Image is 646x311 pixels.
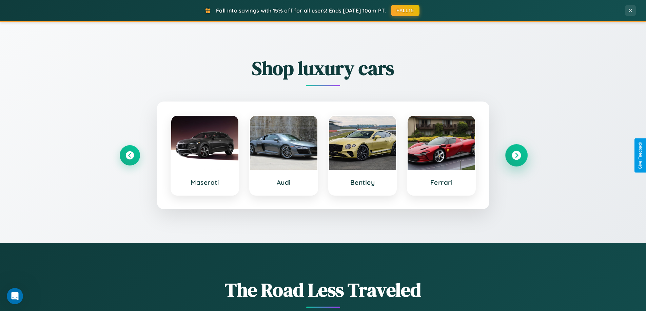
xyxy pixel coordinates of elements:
h1: The Road Less Traveled [120,277,527,303]
h3: Bentley [336,178,390,186]
h3: Audi [257,178,311,186]
span: Fall into savings with 15% off for all users! Ends [DATE] 10am PT. [216,7,386,14]
button: FALL15 [391,5,419,16]
h3: Maserati [178,178,232,186]
h2: Shop luxury cars [120,55,527,81]
div: Give Feedback [638,142,643,169]
h3: Ferrari [414,178,468,186]
iframe: Intercom live chat [7,288,23,304]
